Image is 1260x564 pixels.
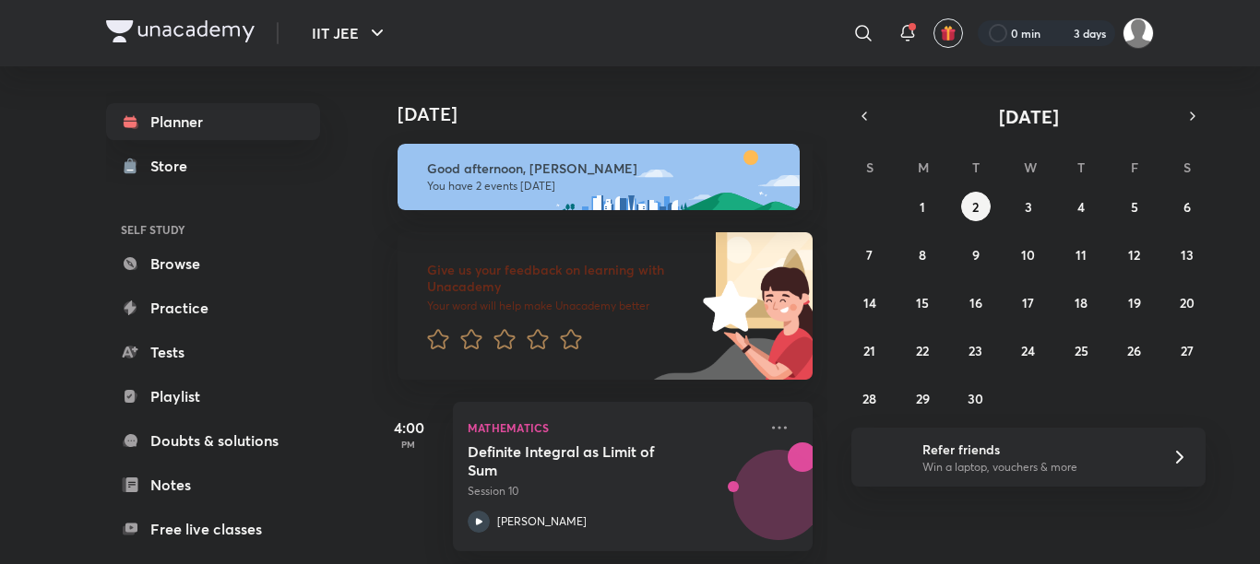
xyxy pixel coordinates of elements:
[372,417,446,439] h5: 4:00
[908,288,937,317] button: September 15, 2025
[918,159,929,176] abbr: Monday
[398,103,831,125] h4: [DATE]
[106,147,320,184] a: Store
[961,335,991,365] button: September 23, 2025
[398,144,800,210] img: afternoon
[106,20,255,42] img: Company Logo
[922,459,1149,476] p: Win a laptop, vouchers & more
[150,155,198,177] div: Store
[1075,342,1088,359] abbr: September 25, 2025
[427,299,696,313] p: Your word will help make Unacademy better
[1172,192,1202,221] button: September 6, 2025
[863,342,875,359] abbr: September 21, 2025
[106,214,320,245] h6: SELF STUDY
[999,104,1059,129] span: [DATE]
[468,483,757,499] p: Session 10
[1123,18,1154,49] img: kavin Goswami
[1014,335,1043,365] button: September 24, 2025
[908,383,937,413] button: September 29, 2025
[855,383,885,413] button: September 28, 2025
[866,246,873,264] abbr: September 7, 2025
[106,289,320,326] a: Practice
[1075,294,1088,311] abbr: September 18, 2025
[969,294,982,311] abbr: September 16, 2025
[1024,159,1037,176] abbr: Wednesday
[1066,240,1096,269] button: September 11, 2025
[862,390,876,407] abbr: September 28, 2025
[106,103,320,140] a: Planner
[866,159,874,176] abbr: Sunday
[908,335,937,365] button: September 22, 2025
[866,439,903,476] img: referral
[920,198,925,216] abbr: September 1, 2025
[916,390,930,407] abbr: September 29, 2025
[1014,288,1043,317] button: September 17, 2025
[1021,246,1035,264] abbr: September 10, 2025
[961,192,991,221] button: September 2, 2025
[1120,192,1149,221] button: September 5, 2025
[961,288,991,317] button: September 16, 2025
[1127,342,1141,359] abbr: September 26, 2025
[1128,294,1141,311] abbr: September 19, 2025
[372,439,446,450] p: PM
[640,232,813,380] img: feedback_image
[106,334,320,370] a: Tests
[922,440,1149,459] h6: Refer friends
[106,20,255,47] a: Company Logo
[855,335,885,365] button: September 21, 2025
[968,390,983,407] abbr: September 30, 2025
[1077,159,1085,176] abbr: Thursday
[1066,288,1096,317] button: September 18, 2025
[1025,198,1032,216] abbr: September 3, 2025
[972,159,980,176] abbr: Tuesday
[1172,335,1202,365] button: September 27, 2025
[961,240,991,269] button: September 9, 2025
[1181,246,1194,264] abbr: September 13, 2025
[855,240,885,269] button: September 7, 2025
[1014,192,1043,221] button: September 3, 2025
[916,342,929,359] abbr: September 22, 2025
[106,511,320,547] a: Free live classes
[1120,335,1149,365] button: September 26, 2025
[855,288,885,317] button: September 14, 2025
[1183,159,1191,176] abbr: Saturday
[1172,288,1202,317] button: September 20, 2025
[1021,342,1035,359] abbr: September 24, 2025
[908,192,937,221] button: September 1, 2025
[427,160,783,177] h6: Good afternoon, [PERSON_NAME]
[1066,335,1096,365] button: September 25, 2025
[497,513,587,530] p: [PERSON_NAME]
[972,198,979,216] abbr: September 2, 2025
[1128,246,1140,264] abbr: September 12, 2025
[1131,198,1138,216] abbr: September 5, 2025
[1052,24,1070,42] img: streak
[908,240,937,269] button: September 8, 2025
[1172,240,1202,269] button: September 13, 2025
[1066,192,1096,221] button: September 4, 2025
[969,342,982,359] abbr: September 23, 2025
[1183,198,1191,216] abbr: September 6, 2025
[877,103,1180,129] button: [DATE]
[863,294,876,311] abbr: September 14, 2025
[1120,240,1149,269] button: September 12, 2025
[106,422,320,459] a: Doubts & solutions
[106,378,320,415] a: Playlist
[468,417,757,439] p: Mathematics
[1120,288,1149,317] button: September 19, 2025
[972,246,980,264] abbr: September 9, 2025
[468,442,697,479] h5: Definite Integral as Limit of Sum
[1181,342,1194,359] abbr: September 27, 2025
[1131,159,1138,176] abbr: Friday
[1180,294,1195,311] abbr: September 20, 2025
[427,179,783,194] p: You have 2 events [DATE]
[1077,198,1085,216] abbr: September 4, 2025
[1076,246,1087,264] abbr: September 11, 2025
[933,18,963,48] button: avatar
[106,466,320,503] a: Notes
[1022,294,1034,311] abbr: September 17, 2025
[301,15,399,52] button: IIT JEE
[427,262,696,295] h6: Give us your feedback on learning with Unacademy
[961,383,991,413] button: September 30, 2025
[916,294,929,311] abbr: September 15, 2025
[106,245,320,282] a: Browse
